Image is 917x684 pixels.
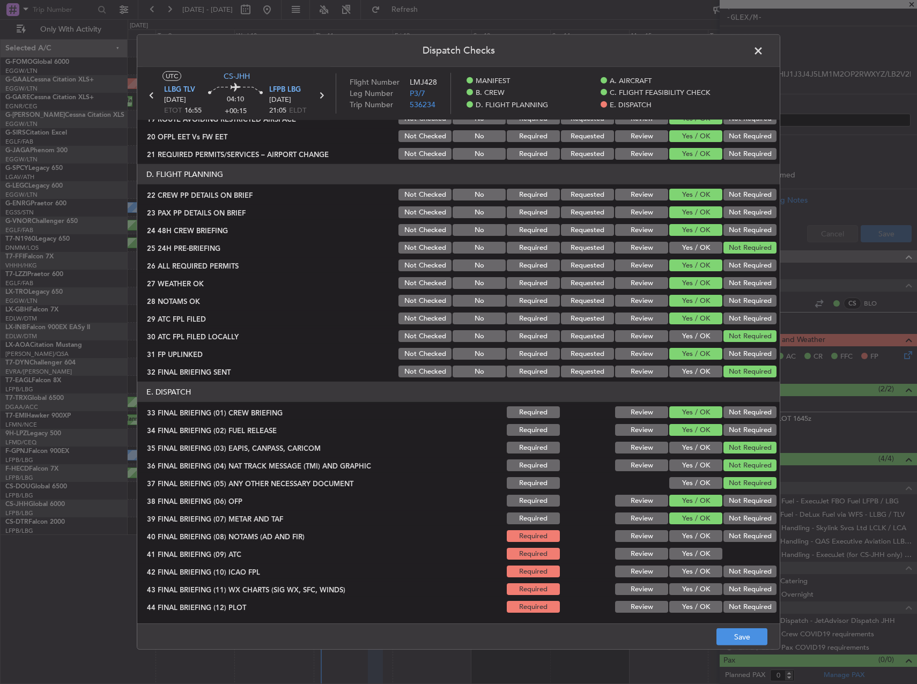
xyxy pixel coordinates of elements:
button: Yes / OK [669,583,722,595]
button: Not Required [723,348,777,360]
button: Not Required [723,477,777,489]
button: Yes / OK [669,366,722,377]
button: Not Required [723,601,777,613]
button: Yes / OK [669,189,722,200]
button: Not Required [723,295,777,307]
button: Not Required [723,242,777,254]
button: Yes / OK [669,330,722,342]
button: Yes / OK [669,206,722,218]
button: Not Required [723,442,777,453]
button: Yes / OK [669,148,722,160]
button: Not Required [723,406,777,418]
button: Yes / OK [669,442,722,453]
button: Yes / OK [669,295,722,307]
button: Save [716,628,767,645]
button: Yes / OK [669,348,722,360]
button: Yes / OK [669,512,722,524]
button: Yes / OK [669,477,722,489]
button: Yes / OK [669,224,722,236]
button: Yes / OK [669,424,722,436]
button: Yes / OK [669,277,722,289]
button: Yes / OK [669,548,722,560]
button: Yes / OK [669,313,722,324]
button: Yes / OK [669,406,722,418]
button: Yes / OK [669,130,722,142]
button: Yes / OK [669,566,722,577]
button: Not Required [723,224,777,236]
button: Not Required [723,189,777,200]
button: Not Required [723,130,777,142]
button: Not Required [723,277,777,289]
button: Not Required [723,148,777,160]
button: Not Required [723,566,777,577]
button: Not Required [723,313,777,324]
header: Dispatch Checks [137,35,780,67]
button: Not Required [723,495,777,507]
button: Yes / OK [669,601,722,613]
button: Not Required [723,583,777,595]
button: Not Required [723,459,777,471]
button: Not Required [723,259,777,271]
button: Yes / OK [669,459,722,471]
button: Yes / OK [669,530,722,542]
button: Not Required [723,512,777,524]
button: Not Required [723,206,777,218]
button: Not Required [723,330,777,342]
button: Not Required [723,530,777,542]
button: Not Required [723,424,777,436]
button: Not Required [723,366,777,377]
button: Yes / OK [669,495,722,507]
button: Yes / OK [669,259,722,271]
button: Yes / OK [669,242,722,254]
